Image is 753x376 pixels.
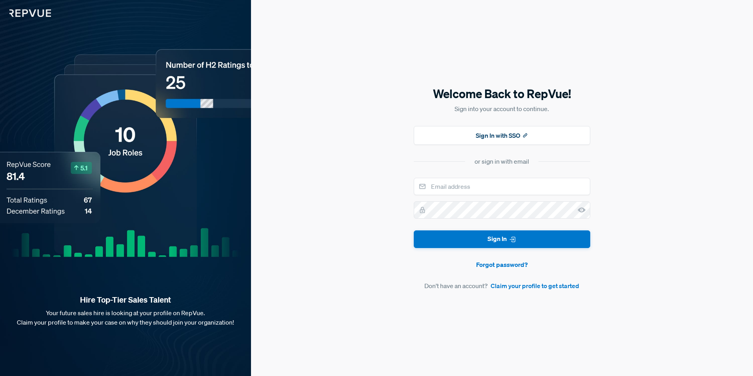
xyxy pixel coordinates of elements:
[475,157,529,166] div: or sign in with email
[414,178,590,195] input: Email address
[414,260,590,269] a: Forgot password?
[414,104,590,113] p: Sign into your account to continue.
[414,230,590,248] button: Sign In
[13,308,238,327] p: Your future sales hire is looking at your profile on RepVue. Claim your profile to make your case...
[414,126,590,145] button: Sign In with SSO
[13,295,238,305] strong: Hire Top-Tier Sales Talent
[491,281,579,290] a: Claim your profile to get started
[414,86,590,102] h5: Welcome Back to RepVue!
[414,281,590,290] article: Don't have an account?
